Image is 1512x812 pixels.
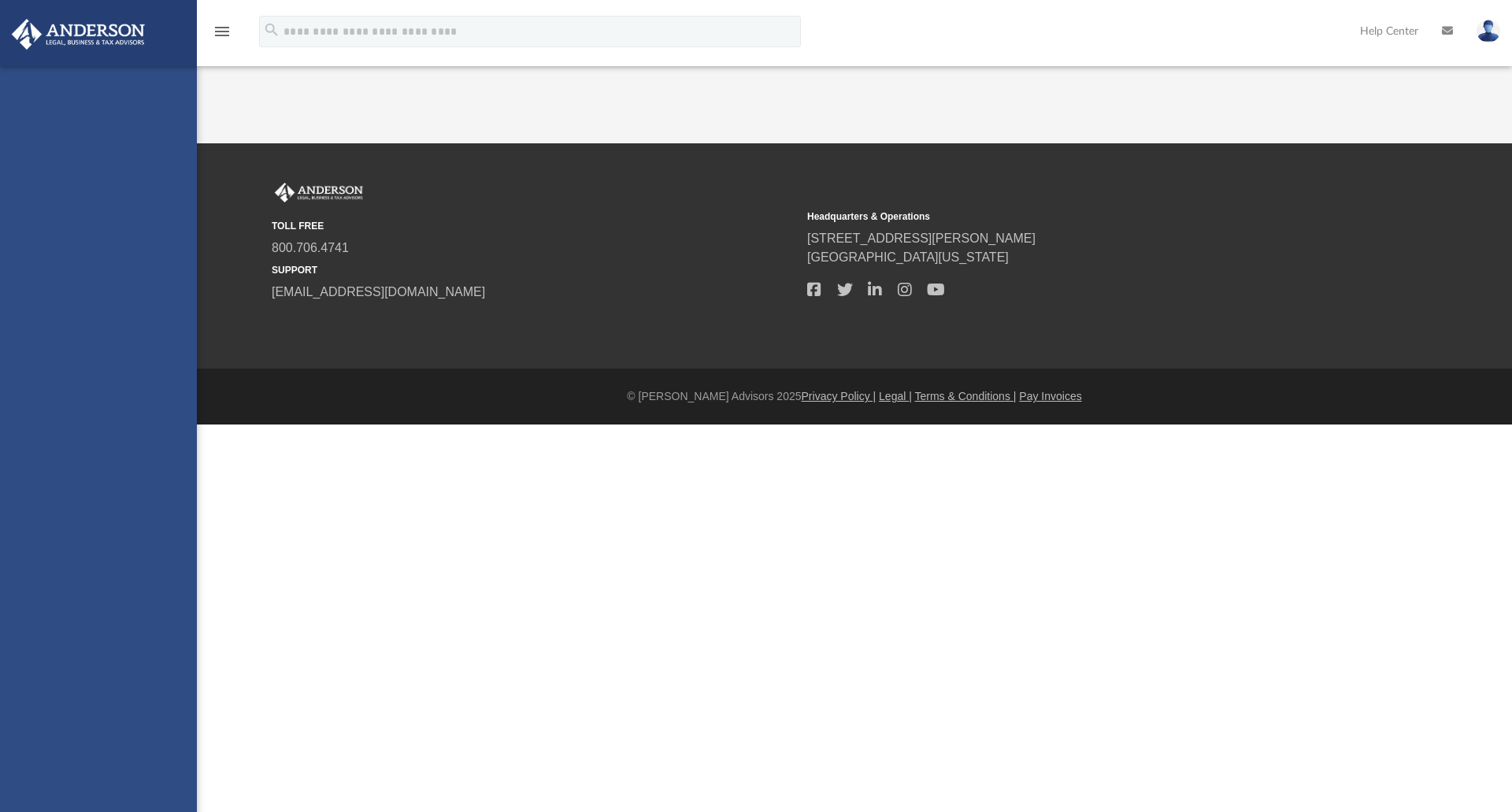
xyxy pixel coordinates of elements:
a: [EMAIL_ADDRESS][DOMAIN_NAME] [272,285,485,298]
a: [GEOGRAPHIC_DATA][US_STATE] [807,250,1009,264]
a: Privacy Policy | [802,390,876,402]
div: © [PERSON_NAME] Advisors 2025 [197,388,1512,405]
img: Anderson Advisors Platinum Portal [7,19,150,50]
a: [STREET_ADDRESS][PERSON_NAME] [807,232,1036,245]
a: Pay Invoices [1019,390,1081,402]
img: Anderson Advisors Platinum Portal [272,183,366,203]
small: SUPPORT [272,263,796,277]
a: Terms & Conditions | [915,390,1017,402]
i: menu [213,22,232,41]
a: Legal | [879,390,912,402]
a: 800.706.4741 [272,241,349,254]
img: User Pic [1477,20,1500,43]
a: menu [213,30,232,41]
small: TOLL FREE [272,219,796,233]
i: search [263,21,280,39]
small: Headquarters & Operations [807,209,1332,224]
